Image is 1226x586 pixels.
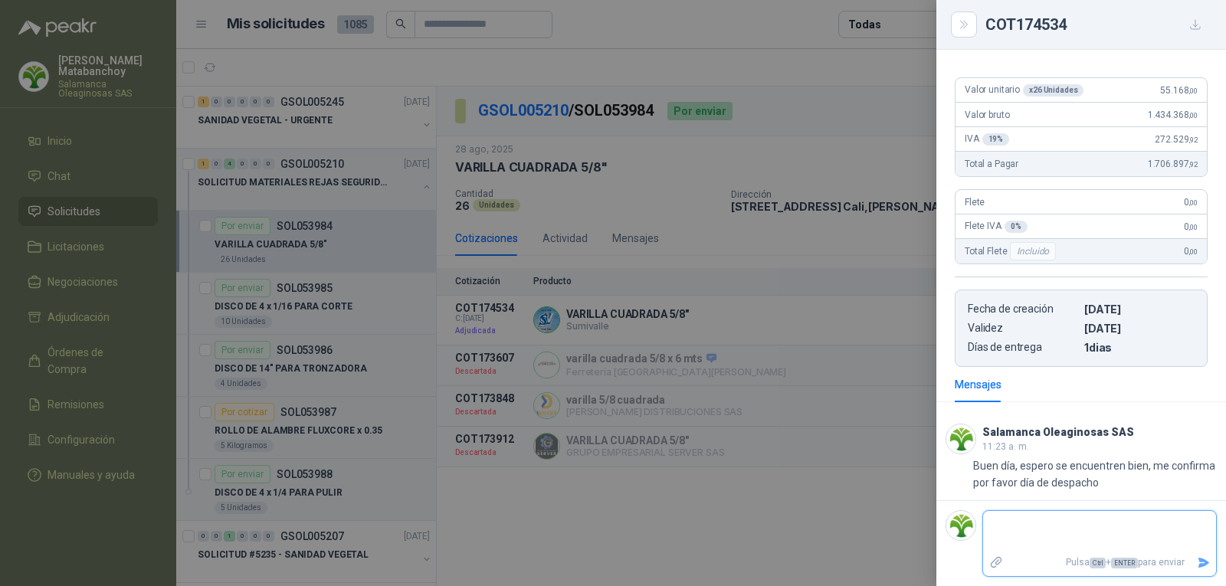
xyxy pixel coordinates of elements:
img: Company Logo [946,511,975,540]
div: Incluido [1010,242,1056,260]
span: 0 [1184,197,1198,208]
span: ,00 [1188,87,1198,95]
div: Mensajes [955,376,1001,393]
div: x 26 Unidades [1023,84,1083,97]
button: Enviar [1191,549,1216,576]
span: 55.168 [1160,85,1198,96]
span: Flete [965,197,985,208]
p: [DATE] [1084,303,1195,316]
p: Fecha de creación [968,303,1078,316]
span: 272.529 [1155,134,1198,145]
p: Pulsa + para enviar [1009,549,1192,576]
span: ,00 [1188,198,1198,207]
p: 1 dias [1084,341,1195,354]
span: 1.434.368 [1148,110,1198,120]
p: Buen día, espero se encuentren bien, me confirma por favor día de despacho [973,457,1217,491]
span: ,92 [1188,136,1198,144]
span: ,00 [1188,247,1198,256]
span: Valor unitario [965,84,1083,97]
div: 0 % [1005,221,1028,233]
span: IVA [965,133,1009,146]
span: Ctrl [1090,558,1106,568]
span: Total a Pagar [965,159,1018,169]
h3: Salamanca Oleaginosas SAS [982,428,1134,437]
p: Validez [968,322,1078,335]
span: Valor bruto [965,110,1009,120]
div: 19 % [982,133,1010,146]
span: ,92 [1188,160,1198,169]
p: Días de entrega [968,341,1078,354]
span: Flete IVA [965,221,1028,233]
button: Close [955,15,973,34]
span: 0 [1184,246,1198,257]
div: COT174534 [985,12,1208,37]
span: ,00 [1188,111,1198,119]
span: ,00 [1188,223,1198,231]
span: 1.706.897 [1148,159,1198,169]
span: 11:23 a. m. [982,441,1029,452]
span: 0 [1184,221,1198,232]
span: Total Flete [965,242,1059,260]
span: ENTER [1111,558,1138,568]
label: Adjuntar archivos [983,549,1009,576]
p: [DATE] [1084,322,1195,335]
img: Company Logo [946,424,975,453]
